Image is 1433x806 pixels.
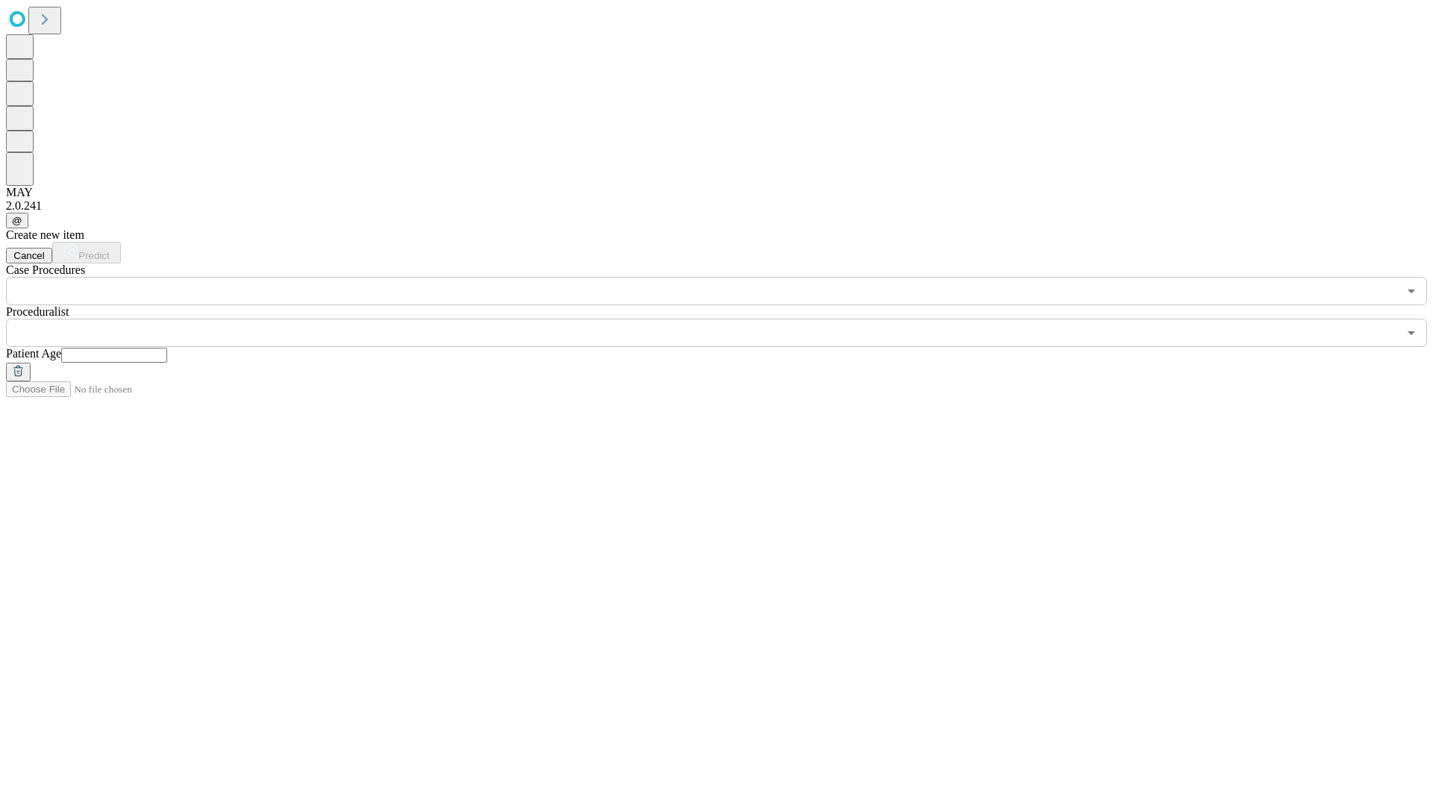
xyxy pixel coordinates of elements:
[6,347,61,360] span: Patient Age
[78,250,109,261] span: Predict
[6,228,84,241] span: Create new item
[6,199,1427,213] div: 2.0.241
[6,213,28,228] button: @
[6,263,85,276] span: Scheduled Procedure
[13,250,45,261] span: Cancel
[6,186,1427,199] div: MAY
[12,215,22,226] span: @
[1401,281,1422,302] button: Open
[6,248,52,263] button: Cancel
[1401,322,1422,343] button: Open
[6,305,69,318] span: Proceduralist
[52,242,121,263] button: Predict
